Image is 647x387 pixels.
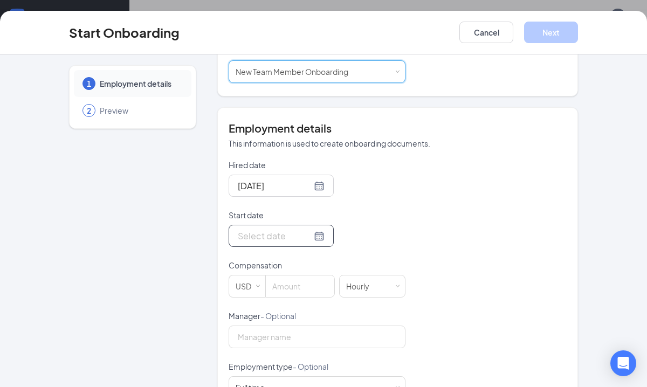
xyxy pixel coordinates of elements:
[610,350,636,376] div: Open Intercom Messenger
[229,260,405,271] p: Compensation
[87,105,91,116] span: 2
[346,275,377,297] div: Hourly
[229,138,567,149] p: This information is used to create onboarding documents.
[293,362,328,371] span: - Optional
[236,275,259,297] div: USD
[229,361,405,372] p: Employment type
[100,105,181,116] span: Preview
[236,67,348,77] span: New Team Member Onboarding
[229,310,405,321] p: Manager
[266,275,334,297] input: Amount
[260,311,296,321] span: - Optional
[238,229,312,243] input: Select date
[69,23,180,42] h3: Start Onboarding
[229,210,405,220] p: Start date
[524,22,578,43] button: Next
[459,22,513,43] button: Cancel
[229,160,405,170] p: Hired date
[229,326,405,348] input: Manager name
[229,121,567,136] h4: Employment details
[238,179,312,192] input: Aug 26, 2025
[100,78,181,89] span: Employment details
[87,78,91,89] span: 1
[236,61,356,82] div: [object Object]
